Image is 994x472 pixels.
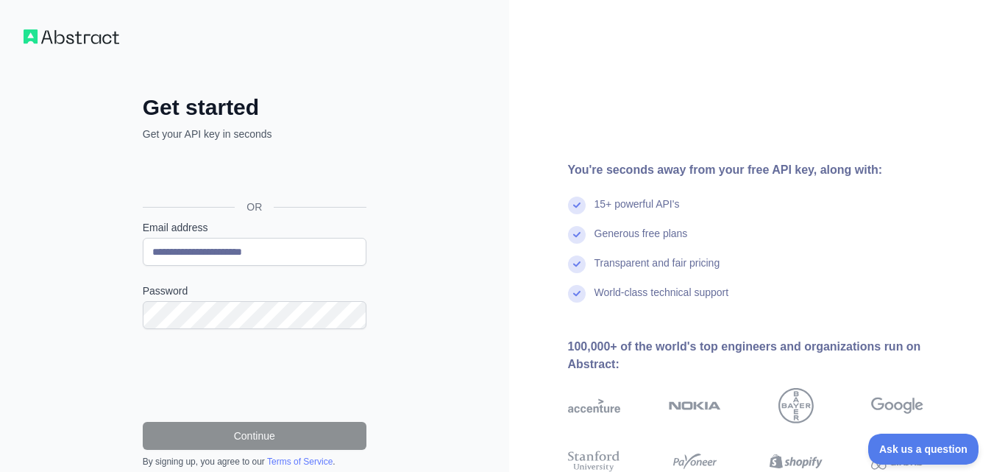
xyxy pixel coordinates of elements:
div: By signing up, you agree to our . [143,456,366,468]
div: Transparent and fair pricing [594,256,720,285]
label: Email address [143,220,366,235]
iframe: زر تسجيل الدخول باستخدام حساب Google [135,158,371,190]
label: Password [143,283,366,298]
img: accenture [568,388,620,423]
img: check mark [568,197,586,214]
div: You're seconds away from your free API key, along with: [568,161,971,179]
iframe: reCAPTCHA [143,347,366,404]
img: Workflow [24,29,119,44]
img: check mark [568,285,586,303]
span: OR [235,200,274,214]
div: 100,000+ of the world's top engineers and organizations run on Abstract: [568,338,971,373]
button: Continue [143,422,366,450]
p: Get your API key in seconds [143,127,366,141]
div: Generous free plans [594,226,688,256]
iframe: Toggle Customer Support [868,434,979,465]
img: nokia [669,388,721,423]
img: google [871,388,923,423]
div: World-class technical support [594,285,729,314]
h2: Get started [143,94,366,121]
div: 15+ powerful API's [594,197,680,226]
img: check mark [568,226,586,244]
a: Terms of Service [267,457,333,467]
img: bayer [778,388,814,423]
img: check mark [568,256,586,273]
